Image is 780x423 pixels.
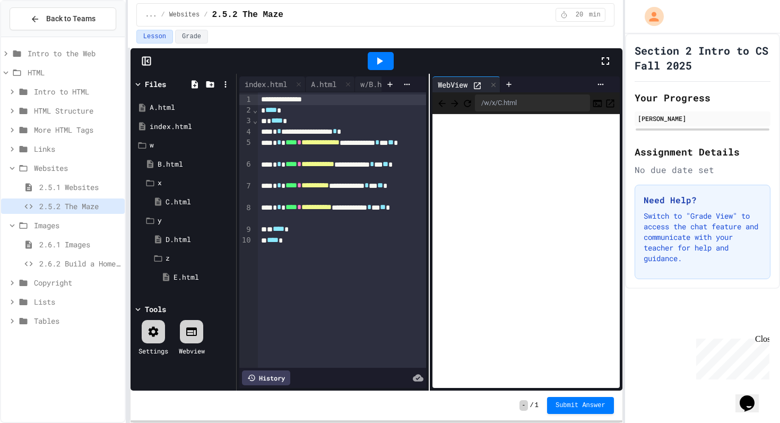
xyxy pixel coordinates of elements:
[174,272,232,283] div: E.html
[239,116,253,126] div: 3
[145,304,166,315] div: Tools
[239,181,253,203] div: 7
[28,67,120,78] span: HTML
[239,127,253,137] div: 4
[519,400,527,411] span: -
[635,144,770,159] h2: Assignment Details
[179,346,205,356] div: Webview
[158,159,232,170] div: B.html
[735,381,769,412] iframe: chat widget
[166,253,232,264] div: z
[242,370,290,385] div: History
[158,178,232,188] div: x
[605,97,616,109] button: Open in new tab
[644,211,761,264] p: Switch to "Grade View" to access the chat feature and communicate with your teacher for help and ...
[175,30,208,44] button: Grade
[169,11,200,19] span: Websites
[39,182,120,193] span: 2.5.1 Websites
[239,94,253,105] div: 1
[39,201,120,212] span: 2.5.2 The Maze
[166,197,232,208] div: C.html
[239,225,253,235] div: 9
[530,401,534,410] span: /
[166,235,232,245] div: D.html
[239,159,253,181] div: 6
[635,90,770,105] h2: Your Progress
[150,102,232,113] div: A.html
[46,13,96,24] span: Back to Teams
[634,4,666,29] div: My Account
[10,7,116,30] button: Back to Teams
[306,76,355,92] div: A.html
[535,401,539,410] span: 1
[34,162,120,174] span: Websites
[34,124,120,135] span: More HTML Tags
[355,79,400,90] div: w/B.html
[28,48,120,59] span: Intro to the Web
[239,235,253,246] div: 10
[34,277,120,288] span: Copyright
[692,334,769,379] iframe: chat widget
[449,96,460,109] span: Forward
[34,315,120,326] span: Tables
[253,106,258,114] span: Fold line
[432,76,500,92] div: WebView
[204,11,207,19] span: /
[145,11,157,19] span: ...
[635,163,770,176] div: No due date set
[39,239,120,250] span: 2.6.1 Images
[161,11,164,19] span: /
[34,220,120,231] span: Images
[239,137,253,159] div: 5
[239,79,292,90] div: index.html
[150,140,232,151] div: w
[34,143,120,154] span: Links
[571,11,588,19] span: 20
[34,86,120,97] span: Intro to HTML
[4,4,73,67] div: Chat with us now!Close
[432,114,619,389] iframe: Web Preview
[644,194,761,206] h3: Need Help?
[145,79,166,90] div: Files
[253,116,258,125] span: Fold line
[34,296,120,307] span: Lists
[239,76,306,92] div: index.html
[212,8,283,21] span: 2.5.2 The Maze
[462,97,473,109] button: Refresh
[589,11,601,19] span: min
[150,122,232,132] div: index.html
[437,96,447,109] span: Back
[638,114,767,123] div: [PERSON_NAME]
[635,43,770,73] h1: Section 2 Intro to CS Fall 2025
[547,397,614,414] button: Submit Answer
[34,105,120,116] span: HTML Structure
[592,97,603,109] button: Console
[138,346,168,356] div: Settings
[239,105,253,116] div: 2
[136,30,173,44] button: Lesson
[39,258,120,269] span: 2.6.2 Build a Homepage
[306,79,342,90] div: A.html
[355,76,413,92] div: w/B.html
[475,94,590,111] div: /w/x/C.html
[432,79,473,90] div: WebView
[556,401,605,410] span: Submit Answer
[239,203,253,225] div: 8
[158,215,232,226] div: y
